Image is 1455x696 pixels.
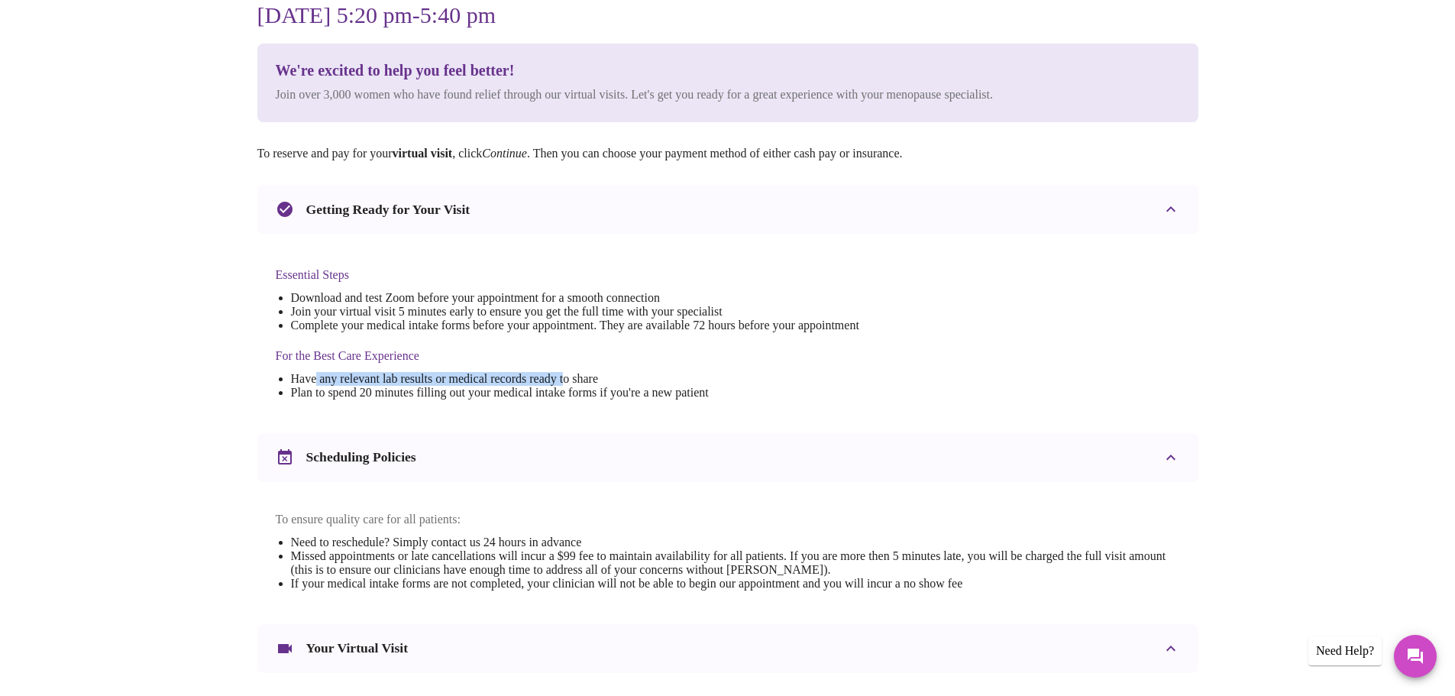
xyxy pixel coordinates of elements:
button: Messages [1394,635,1437,678]
p: To reserve and pay for your , click . Then you can choose your payment method of either cash pay ... [257,147,1198,160]
li: Join your virtual visit 5 minutes early to ensure you get the full time with your specialist [291,305,859,319]
div: Getting Ready for Your Visit [257,185,1198,234]
li: Need to reschedule? Simply contact us 24 hours in advance [291,536,1180,549]
p: To ensure quality care for all patients: [276,513,1180,526]
h3: We're excited to help you feel better! [276,62,994,79]
h4: For the Best Care Experience [276,349,859,363]
li: Missed appointments or late cancellations will incur a $99 fee to maintain availability for all p... [291,549,1180,577]
h3: [DATE] 5:20 pm - 5:40 pm [257,2,1198,28]
li: Complete your medical intake forms before your appointment. They are available 72 hours before yo... [291,319,859,332]
li: Have any relevant lab results or medical records ready to share [291,372,859,386]
div: Your Virtual Visit [257,624,1198,673]
h3: Getting Ready for Your Visit [306,202,470,218]
h3: Your Virtual Visit [306,640,409,656]
strong: virtual visit [393,147,453,160]
li: Plan to spend 20 minutes filling out your medical intake forms if you're a new patient [291,386,859,400]
h3: Scheduling Policies [306,449,416,465]
div: Scheduling Policies [257,433,1198,482]
div: Need Help? [1308,636,1382,665]
p: Join over 3,000 women who have found relief through our virtual visits. Let's get you ready for a... [276,86,994,104]
em: Continue [482,147,527,160]
h4: Essential Steps [276,268,859,282]
li: If your medical intake forms are not completed, your clinician will not be able to begin our appo... [291,577,1180,591]
li: Download and test Zoom before your appointment for a smooth connection [291,291,859,305]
